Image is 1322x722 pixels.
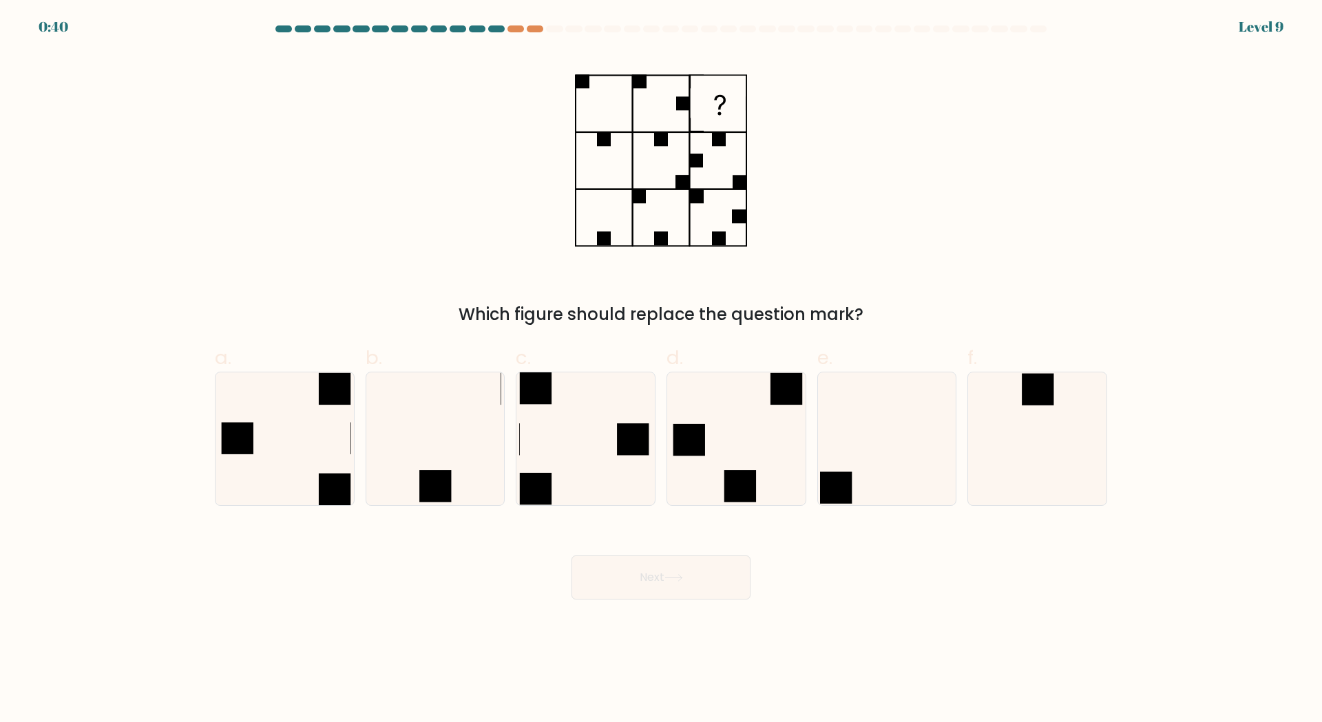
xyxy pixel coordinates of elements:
div: Level 9 [1239,17,1283,37]
button: Next [571,555,751,599]
span: f. [967,344,977,371]
div: Which figure should replace the question mark? [223,302,1099,327]
span: c. [516,344,531,371]
div: 0:40 [39,17,68,37]
span: e. [817,344,832,371]
span: a. [215,344,231,371]
span: d. [667,344,683,371]
span: b. [366,344,382,371]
